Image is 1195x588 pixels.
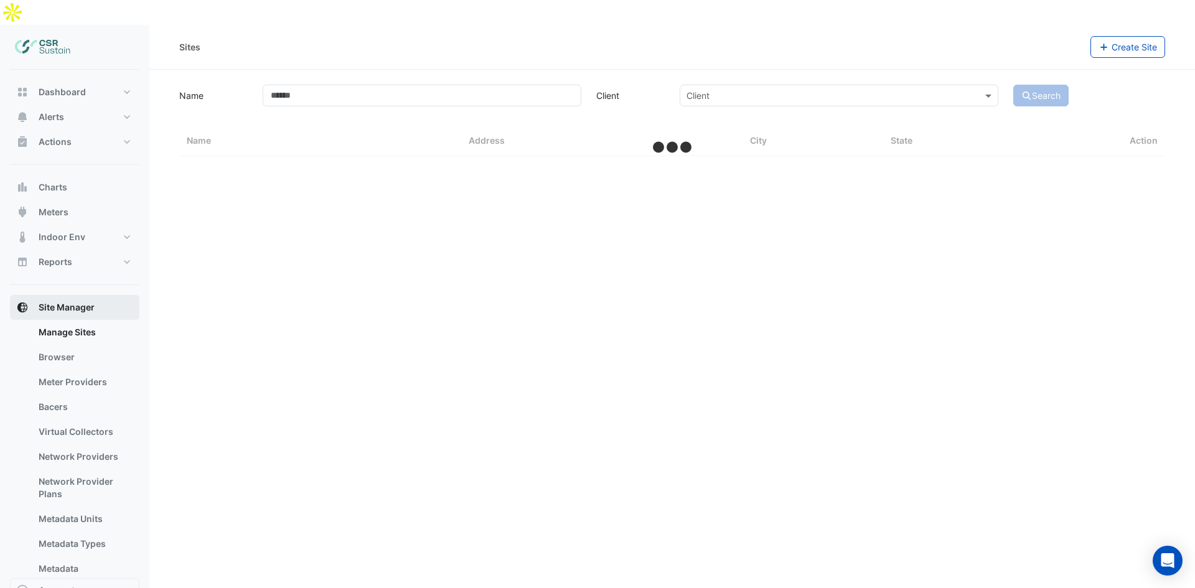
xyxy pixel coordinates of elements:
span: City [750,135,767,146]
a: Virtual Collectors [29,419,139,444]
div: Open Intercom Messenger [1153,546,1183,576]
span: Dashboard [39,86,86,98]
a: Network Provider Plans [29,469,139,506]
span: Name [187,135,211,146]
button: Charts [10,175,139,200]
span: Site Manager [39,301,95,314]
app-icon: Alerts [16,111,29,123]
button: Alerts [10,105,139,129]
button: Create Site [1090,36,1166,58]
a: Manage Sites [29,320,139,345]
label: Name [172,85,255,106]
app-icon: Site Manager [16,301,29,314]
button: Actions [10,129,139,154]
span: Actions [39,136,72,148]
span: State [891,135,912,146]
label: Client [589,85,672,106]
app-icon: Dashboard [16,86,29,98]
a: Metadata Types [29,531,139,556]
a: Browser [29,345,139,370]
a: Metadata [29,556,139,581]
span: Create Site [1112,42,1157,52]
app-icon: Meters [16,206,29,218]
span: Meters [39,206,68,218]
app-icon: Actions [16,136,29,148]
button: Dashboard [10,80,139,105]
button: Indoor Env [10,225,139,250]
button: Site Manager [10,295,139,320]
span: Reports [39,256,72,268]
span: Address [469,135,505,146]
div: Sites [179,40,200,54]
a: Metadata Units [29,506,139,531]
a: Meter Providers [29,370,139,394]
span: Indoor Env [39,231,85,243]
a: Bacers [29,394,139,419]
app-icon: Indoor Env [16,231,29,243]
img: Company Logo [15,35,71,60]
span: Action [1130,134,1158,148]
span: Alerts [39,111,64,123]
button: Reports [10,250,139,274]
button: Meters [10,200,139,225]
a: Network Providers [29,444,139,469]
app-icon: Reports [16,256,29,268]
app-icon: Charts [16,181,29,194]
span: Charts [39,181,67,194]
